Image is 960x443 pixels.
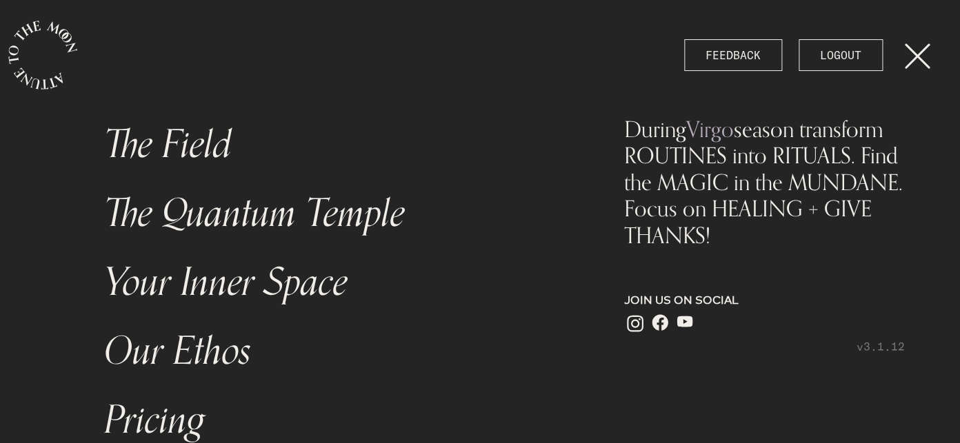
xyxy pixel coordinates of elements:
a: The Quantum Temple [96,179,576,248]
a: LOGOUT [799,39,883,71]
p: v3.1.12 [624,338,905,355]
button: FEEDBACK [684,39,782,71]
a: The Field [96,110,576,179]
p: JOIN US ON SOCIAL [624,292,905,309]
div: During season transform ROUTINES into RITUALS. Find the MAGIC in the MUNDANE. Focus on HEALING + ... [624,116,905,248]
span: Virgo [686,115,734,143]
a: Your Inner Space [96,248,576,317]
span: FEEDBACK [706,47,761,63]
a: Our Ethos [96,317,576,386]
